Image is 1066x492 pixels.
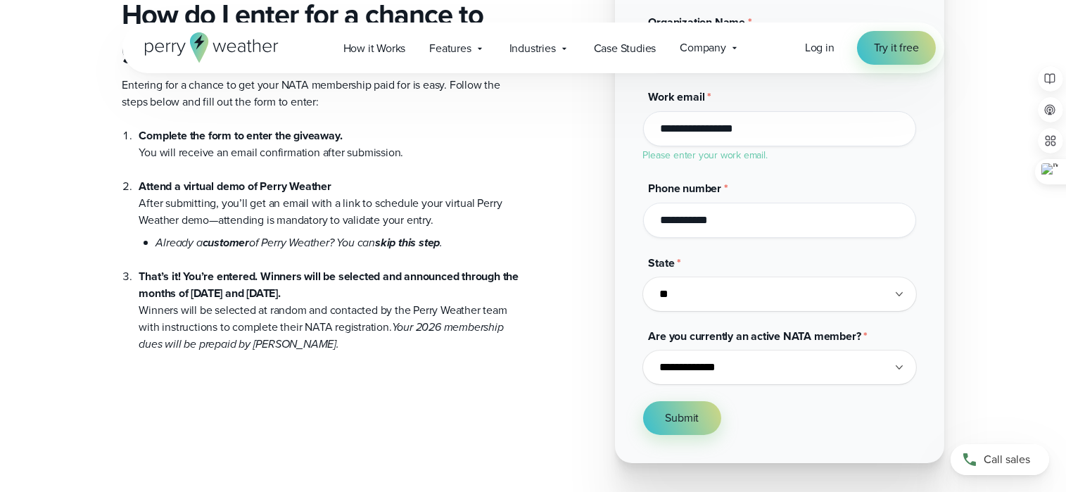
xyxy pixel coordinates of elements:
a: Try it free [857,31,936,65]
em: Your 2026 membership dues will be prepaid by [PERSON_NAME]. [139,319,504,352]
button: Submit [643,401,722,435]
span: Call sales [984,451,1030,468]
strong: That’s it! You’re entered. Winners will be selected and announced through the months of [DATE] an... [139,268,519,301]
span: Case Studies [594,40,656,57]
strong: Attend a virtual demo of Perry Weather [139,178,331,194]
span: Phone number [649,180,722,196]
span: Try it free [874,39,919,56]
span: Organization Name [649,14,746,30]
span: Features [429,40,471,57]
span: Submit [666,410,699,427]
span: Work email [649,89,705,105]
li: Winners will be selected at random and contacted by the Perry Weather team with instructions to c... [139,251,522,353]
span: How it Works [343,40,406,57]
span: Company [680,39,726,56]
a: Call sales [951,444,1049,475]
a: How it Works [331,34,418,63]
a: Log in [805,39,835,56]
span: Are you currently an active NATA member? [649,328,861,344]
strong: customer [203,234,249,251]
label: Please enter your work email. [643,148,768,163]
span: State [649,255,675,271]
strong: Complete the form to enter the giveaway. [139,127,343,144]
span: Industries [509,40,556,57]
p: Entering for a chance to get your NATA membership paid for is easy. Follow the steps below and fi... [122,77,522,111]
em: Already a of Perry Weather? You can . [156,234,443,251]
strong: skip this step [375,234,440,251]
a: Case Studies [582,34,668,63]
li: You will receive an email confirmation after submission. [139,127,522,161]
li: After submitting, you’ll get an email with a link to schedule your virtual Perry Weather demo—att... [139,161,522,251]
